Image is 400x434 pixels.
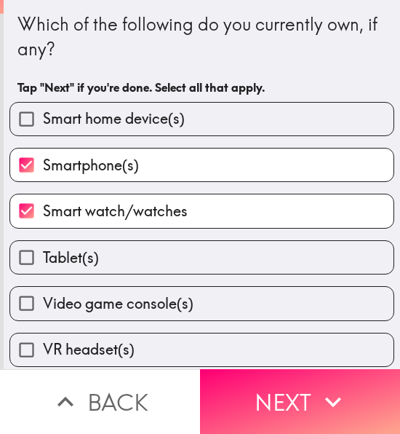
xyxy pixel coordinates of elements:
button: VR headset(s) [10,334,393,366]
button: Smartphone(s) [10,149,393,181]
span: Smart home device(s) [43,108,185,129]
span: Video game console(s) [43,293,193,314]
span: Tablet(s) [43,248,99,268]
span: Smartphone(s) [43,155,139,175]
button: Video game console(s) [10,287,393,320]
button: Tablet(s) [10,241,393,274]
button: Next [200,369,400,434]
button: Smart home device(s) [10,103,393,135]
div: Which of the following do you currently own, if any? [17,12,386,61]
button: Smart watch/watches [10,194,393,227]
h6: Tap "Next" if you're done. Select all that apply. [17,79,386,95]
span: Smart watch/watches [43,201,188,221]
span: VR headset(s) [43,339,135,360]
